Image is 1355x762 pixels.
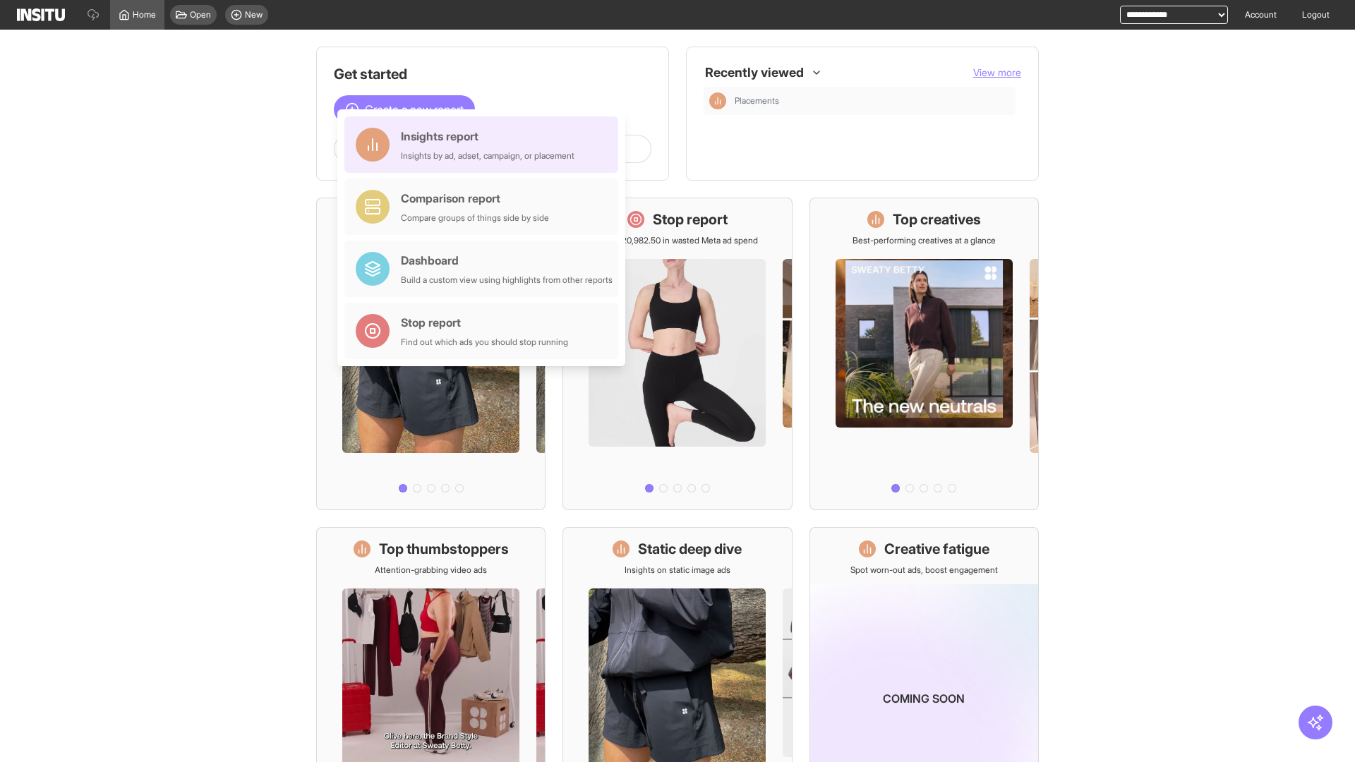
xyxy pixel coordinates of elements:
[562,198,792,510] a: Stop reportSave £20,982.50 in wasted Meta ad spend
[973,66,1021,78] span: View more
[638,539,742,559] h1: Static deep dive
[401,274,613,286] div: Build a custom view using highlights from other reports
[334,95,475,123] button: Create a new report
[365,101,464,118] span: Create a new report
[17,8,65,21] img: Logo
[893,210,981,229] h1: Top creatives
[653,210,728,229] h1: Stop report
[735,95,1010,107] span: Placements
[401,212,549,224] div: Compare groups of things side by side
[401,314,568,331] div: Stop report
[853,235,996,246] p: Best-performing creatives at a glance
[596,235,758,246] p: Save £20,982.50 in wasted Meta ad spend
[133,9,156,20] span: Home
[973,66,1021,80] button: View more
[735,95,779,107] span: Placements
[709,92,726,109] div: Insights
[401,337,568,348] div: Find out which ads you should stop running
[379,539,509,559] h1: Top thumbstoppers
[401,252,613,269] div: Dashboard
[190,9,211,20] span: Open
[625,564,730,576] p: Insights on static image ads
[375,564,487,576] p: Attention-grabbing video ads
[401,190,549,207] div: Comparison report
[334,64,651,84] h1: Get started
[401,150,574,162] div: Insights by ad, adset, campaign, or placement
[809,198,1039,510] a: Top creativesBest-performing creatives at a glance
[245,9,263,20] span: New
[316,198,546,510] a: What's live nowSee all active ads instantly
[401,128,574,145] div: Insights report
